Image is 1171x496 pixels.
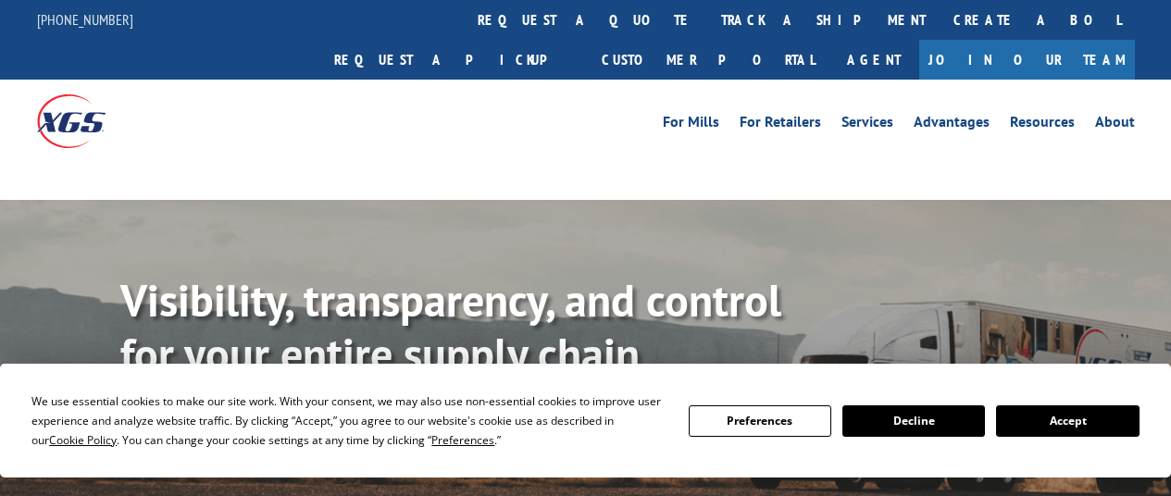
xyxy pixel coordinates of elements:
a: Customer Portal [588,40,828,80]
a: Request a pickup [320,40,588,80]
div: We use essential cookies to make our site work. With your consent, we may also use non-essential ... [31,391,666,450]
a: Advantages [914,115,990,135]
b: Visibility, transparency, and control for your entire supply chain. [120,271,781,382]
a: Services [841,115,893,135]
a: Join Our Team [919,40,1135,80]
a: Resources [1010,115,1075,135]
span: Cookie Policy [49,432,117,448]
a: About [1095,115,1135,135]
a: For Mills [663,115,719,135]
a: For Retailers [740,115,821,135]
button: Accept [996,405,1139,437]
a: Agent [828,40,919,80]
span: Preferences [431,432,494,448]
button: Decline [842,405,985,437]
button: Preferences [689,405,831,437]
a: [PHONE_NUMBER] [37,10,133,29]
